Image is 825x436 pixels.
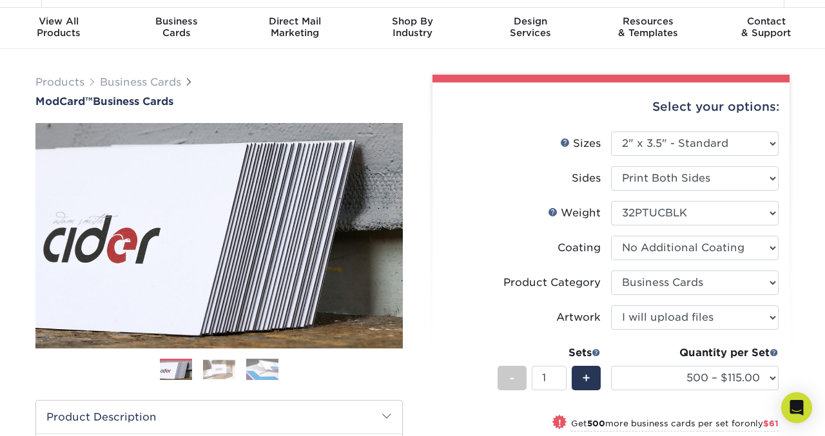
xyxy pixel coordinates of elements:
div: Select your options: [443,82,779,131]
img: Business Cards 01 [160,354,192,386]
div: Sets [498,345,601,361]
a: Contact& Support [707,8,825,49]
div: Industry [354,15,472,39]
span: + [582,368,590,388]
span: Contact [707,15,825,27]
a: Resources& Templates [589,8,707,49]
h1: Business Cards [35,95,403,108]
h2: Product Description [36,401,402,433]
span: - [509,368,515,388]
div: Marketing [236,15,354,39]
a: ModCard™Business Cards [35,95,403,108]
a: BusinessCards [118,8,236,49]
div: Product Category [503,275,601,290]
div: Services [471,15,589,39]
a: Shop ByIndustry [354,8,472,49]
a: Products [35,76,84,88]
div: Quantity per Set [611,345,779,361]
div: Sizes [560,136,601,151]
a: Direct MailMarketing [236,8,354,49]
div: Weight [548,205,601,221]
div: & Support [707,15,825,39]
img: ModCard™ 01 [35,52,403,419]
div: & Templates [589,15,707,39]
a: DesignServices [471,8,589,49]
span: $61 [763,419,779,428]
span: Resources [589,15,707,27]
div: Cards [118,15,236,39]
span: ModCard™ [35,95,93,108]
span: only [744,419,779,428]
img: Business Cards 03 [246,358,278,381]
a: Business Cards [100,76,181,88]
div: Open Intercom Messenger [781,392,812,423]
div: Artwork [556,310,601,325]
div: Sides [572,171,601,186]
span: Shop By [354,15,472,27]
span: Direct Mail [236,15,354,27]
span: Design [471,15,589,27]
span: ! [558,416,561,430]
img: Business Cards 02 [203,359,235,379]
div: Coating [558,240,601,256]
small: Get more business cards per set for [571,419,779,431]
span: Business [118,15,236,27]
strong: 500 [587,419,605,428]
